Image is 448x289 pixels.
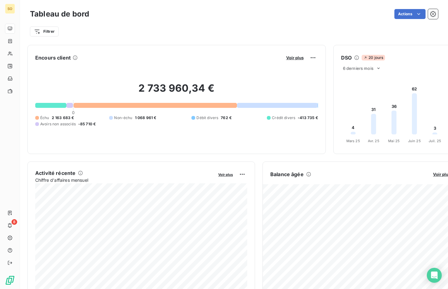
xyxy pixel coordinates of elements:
span: 6 derniers mois [343,66,373,71]
h3: Tableau de bord [30,8,89,20]
span: 2 163 683 € [52,115,74,121]
button: Filtrer [30,26,59,36]
tspan: Mars 25 [346,139,360,143]
div: Open Intercom Messenger [427,268,442,283]
button: Actions [394,9,426,19]
button: Voir plus [216,171,235,177]
tspan: Juin 25 [408,139,421,143]
button: Voir plus [284,55,306,60]
span: Voir plus [218,172,233,177]
span: 8 [12,219,17,225]
h6: Balance âgée [270,171,304,178]
span: Avoirs non associés [40,121,76,127]
tspan: Mai 25 [388,139,400,143]
span: Débit divers [196,115,218,121]
h6: Activité récente [35,169,75,177]
h6: DSO [341,54,352,61]
span: 1 068 961 € [135,115,157,121]
span: -413 735 € [298,115,318,121]
div: SO [5,4,15,14]
span: Voir plus [286,55,304,60]
span: Crédit divers [272,115,295,121]
span: 762 € [221,115,232,121]
h2: 2 733 960,34 € [35,82,318,101]
span: -85 710 € [78,121,96,127]
span: Échu [40,115,49,121]
tspan: Juil. 25 [428,139,441,143]
span: Chiffre d'affaires mensuel [35,177,214,183]
span: 0 [72,110,75,115]
span: Non-échu [114,115,132,121]
h6: Encours client [35,54,71,61]
span: 20 jours [362,55,385,60]
tspan: Avr. 25 [368,139,379,143]
img: Logo LeanPay [5,275,15,285]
